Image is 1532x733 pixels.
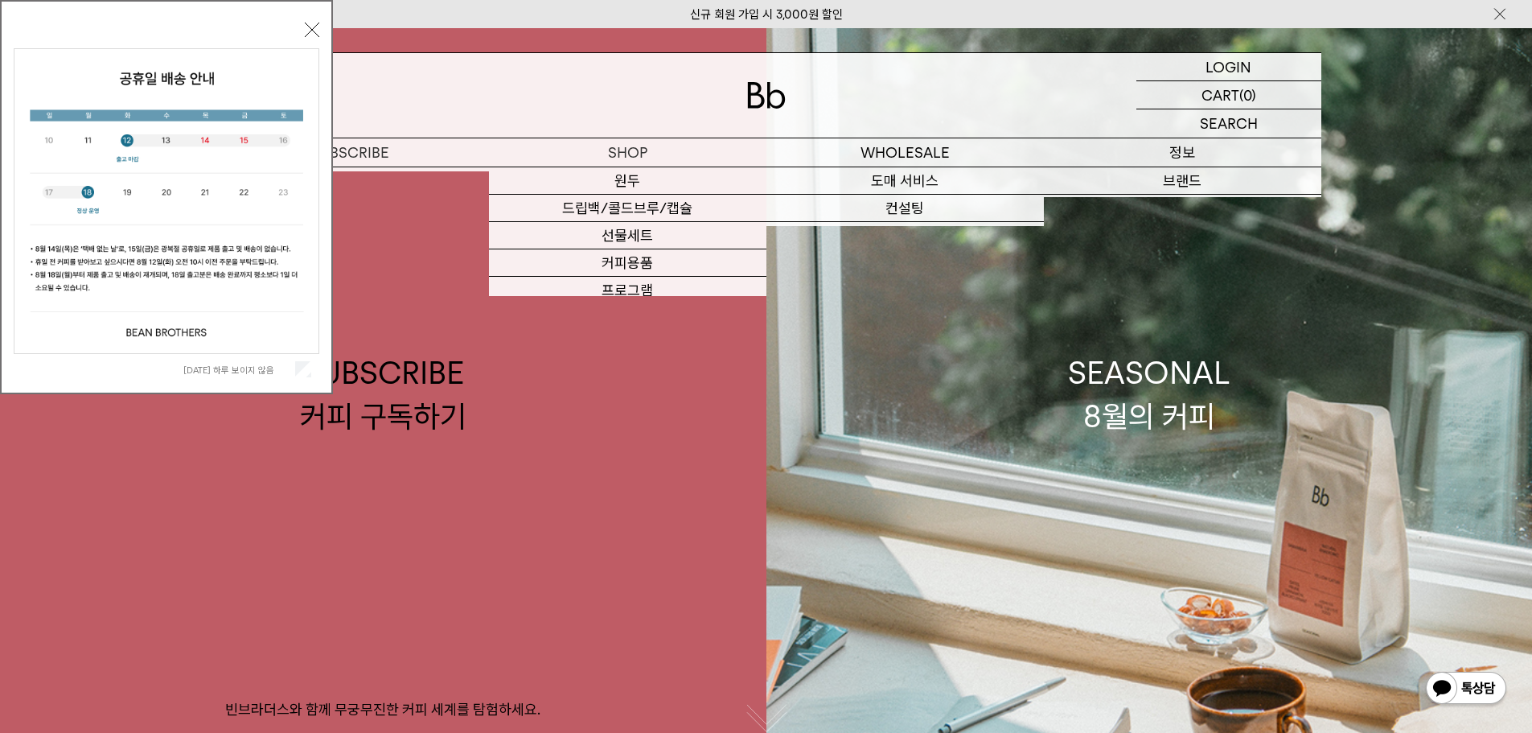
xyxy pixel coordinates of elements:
[766,167,1044,195] a: 도매 서비스
[1205,53,1251,80] p: LOGIN
[489,138,766,167] a: SHOP
[1136,53,1321,81] a: LOGIN
[1424,670,1508,709] img: 카카오톡 채널 1:1 채팅 버튼
[14,49,318,353] img: cb63d4bbb2e6550c365f227fdc69b27f_113810.jpg
[766,195,1044,222] a: 컨설팅
[489,277,766,304] a: 프로그램
[489,222,766,249] a: 선물세트
[1136,81,1321,109] a: CART (0)
[1068,352,1230,437] div: SEASONAL 8월의 커피
[489,249,766,277] a: 커피용품
[212,138,489,167] a: SUBSCRIBE
[1201,81,1239,109] p: CART
[489,195,766,222] a: 드립백/콜드브루/캡슐
[690,7,843,22] a: 신규 회원 가입 시 3,000원 할인
[489,167,766,195] a: 원두
[300,352,466,437] div: SUBSCRIBE 커피 구독하기
[1044,167,1321,195] a: 브랜드
[1239,81,1256,109] p: (0)
[1200,109,1258,138] p: SEARCH
[1044,195,1321,222] a: 커피위키
[212,167,489,195] a: 커피 구독하기
[766,138,1044,167] p: WHOLESALE
[305,23,319,37] button: 닫기
[747,82,786,109] img: 로고
[1044,138,1321,167] p: 정보
[183,364,292,376] label: [DATE] 하루 보이지 않음
[766,222,1044,249] a: 오피스 커피구독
